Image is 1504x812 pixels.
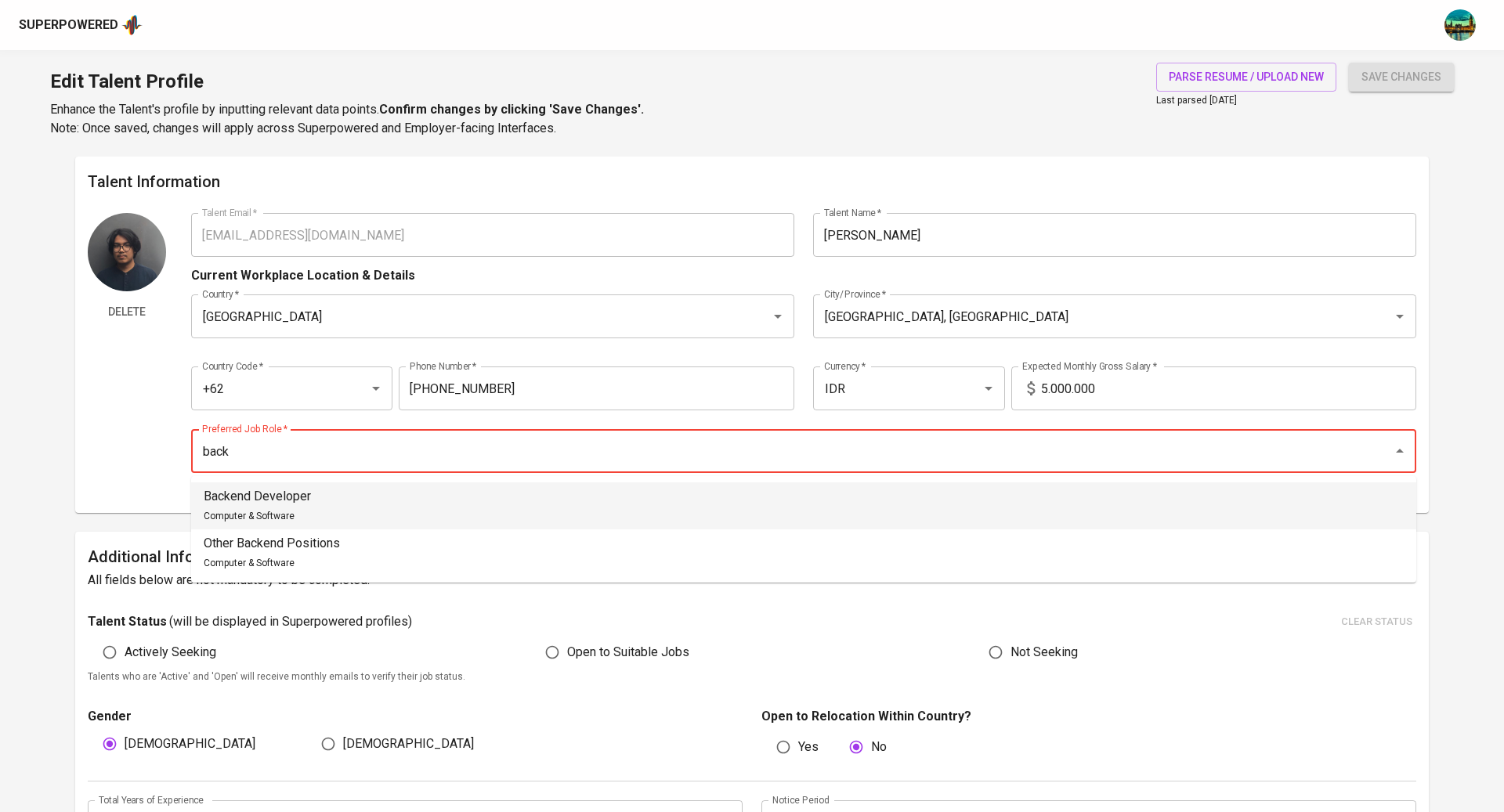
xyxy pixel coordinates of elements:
[50,63,644,100] h1: Edit Talent Profile
[94,302,160,322] span: Delete
[567,643,689,662] span: Open to Suitable Jobs
[1361,67,1441,87] span: save changes
[88,669,1416,685] p: Talents who are 'Active' and 'Open' will receive monthly emails to verify their job status.
[204,511,295,521] span: Computer & Software
[204,558,295,568] span: Computer & Software
[871,738,887,756] span: No
[1389,440,1411,462] button: Close
[88,707,743,726] p: Gender
[19,16,118,34] div: Superpowered
[1444,9,1476,41] img: a5d44b89-0c59-4c54-99d0-a63b29d42bd3.jpg
[379,102,644,117] b: Confirm changes by clicking 'Save Changes'.
[88,569,1416,591] h6: All fields below are not mandatory to be completed.
[1349,63,1454,92] button: save changes
[204,487,311,506] p: Backend Developer
[343,734,474,753] span: [DEMOGRAPHIC_DATA]
[1010,643,1078,662] span: Not Seeking
[1169,67,1324,87] span: parse resume / upload new
[19,13,143,37] a: Superpoweredapp logo
[365,377,387,399] button: Open
[767,305,789,327] button: Open
[50,100,644,138] p: Enhance the Talent's profile by inputting relevant data points. Note: Once saved, changes will ap...
[88,169,1416,194] h6: Talent Information
[121,13,143,37] img: app logo
[1389,305,1411,327] button: Open
[1156,95,1237,106] span: Last parsed [DATE]
[125,734,255,753] span: [DEMOGRAPHIC_DATA]
[798,738,819,756] span: Yes
[1156,63,1336,92] button: parse resume / upload new
[88,544,1416,569] h6: Additional Information
[125,643,216,662] span: Actively Seeking
[169,612,412,631] p: ( will be displayed in Superpowered profiles )
[88,213,166,291] img: Talent Profile Picture
[88,298,166,327] button: Delete
[191,266,415,285] p: Current Workplace Location & Details
[204,534,340,553] p: Other Backend Positions
[88,612,167,631] p: Talent Status
[978,377,1000,399] button: Open
[761,707,1416,726] p: Open to Relocation Within Country?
